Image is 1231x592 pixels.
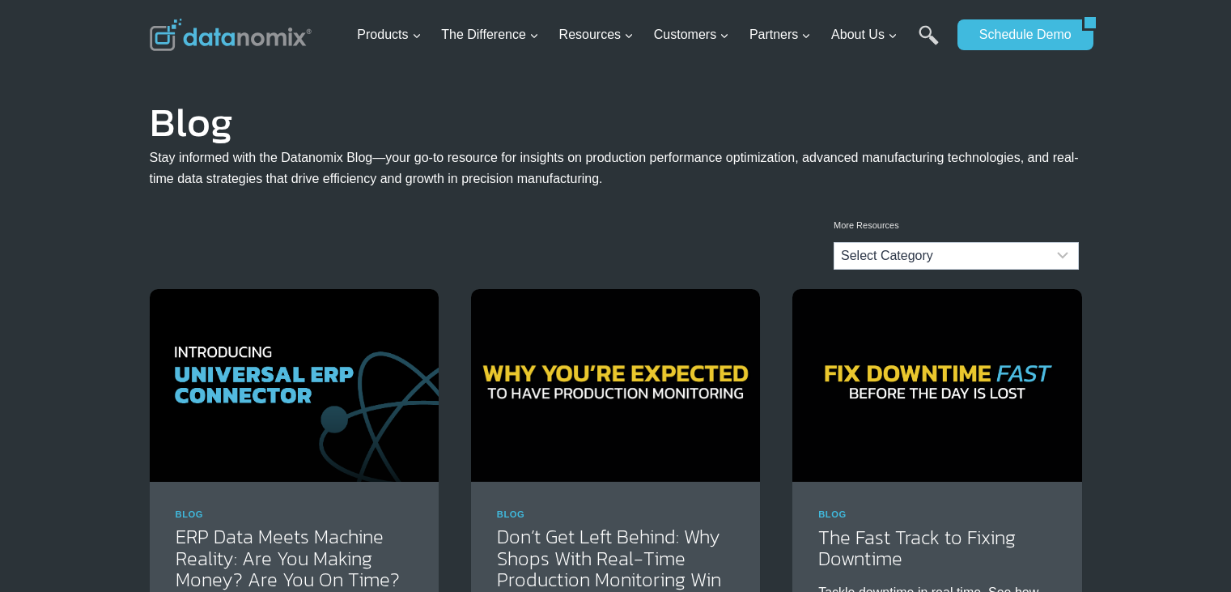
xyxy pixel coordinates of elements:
[957,19,1082,50] a: Schedule Demo
[749,24,811,45] span: Partners
[357,24,421,45] span: Products
[559,24,634,45] span: Resources
[919,25,939,62] a: Search
[654,24,729,45] span: Customers
[471,289,760,482] img: Don’t Get Left Behind: Why Shops With Real-Time Production Monitoring Win More Work
[150,289,439,482] img: How the Datanomix Universal ERP Connector Transforms Job Performance & ERP Insights
[834,219,1079,233] p: More Resources
[350,9,949,62] nav: Primary Navigation
[150,19,312,51] img: Datanomix
[176,509,204,519] a: Blog
[792,289,1081,482] img: Tackle downtime in real time. See how Datanomix Fast Track gives manufacturers instant visibility...
[818,509,847,519] a: Blog
[818,523,1016,573] a: The Fast Track to Fixing Downtime
[497,509,525,519] a: Blog
[150,147,1082,189] p: Stay informed with the Datanomix Blog—your go-to resource for insights on production performance ...
[441,24,539,45] span: The Difference
[831,24,898,45] span: About Us
[150,110,1082,134] h1: Blog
